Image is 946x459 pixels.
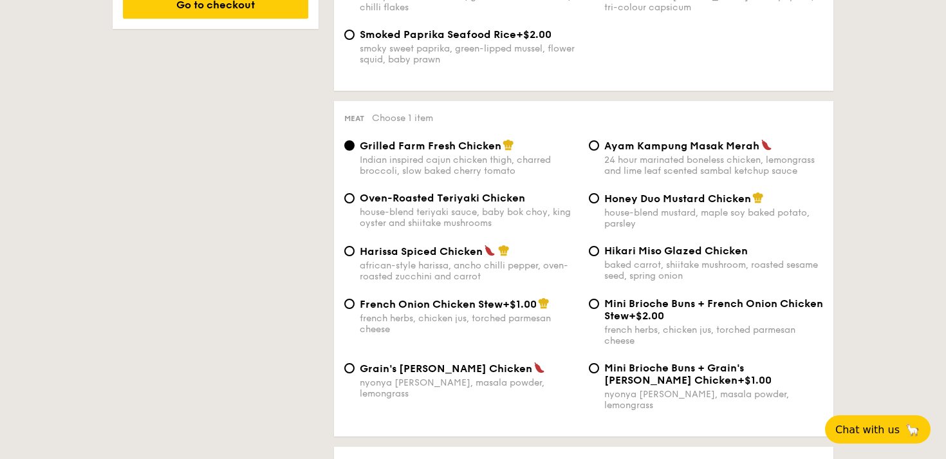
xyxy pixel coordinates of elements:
span: Hikari Miso Glazed Chicken [604,245,748,257]
span: Oven-Roasted Teriyaki Chicken [360,192,525,204]
div: nyonya [PERSON_NAME], masala powder, lemongrass [360,377,579,399]
span: +$1.00 [503,298,537,310]
span: Grain's [PERSON_NAME] Chicken [360,362,532,375]
span: Choose 1 item [372,113,433,124]
div: baked carrot, shiitake mushroom, roasted sesame seed, spring onion [604,259,823,281]
div: Indian inspired cajun chicken thigh, charred broccoli, slow baked cherry tomato [360,155,579,176]
span: 🦙 [905,422,920,437]
span: Grilled Farm Fresh Chicken [360,140,501,152]
span: Honey Duo Mustard Chicken [604,192,751,205]
input: French Onion Chicken Stew+$1.00french herbs, chicken jus, torched parmesan cheese [344,299,355,309]
div: african-style harissa, ancho chilli pepper, oven-roasted zucchini and carrot [360,260,579,282]
div: nyonya [PERSON_NAME], masala powder, lemongrass [604,389,823,411]
input: Mini Brioche Buns + French Onion Chicken Stew+$2.00french herbs, chicken jus, torched parmesan ch... [589,299,599,309]
span: Meat [344,114,364,123]
img: icon-chef-hat.a58ddaea.svg [498,245,510,256]
img: icon-spicy.37a8142b.svg [761,139,772,151]
input: Ayam Kampung Masak Merah24 hour marinated boneless chicken, lemongrass and lime leaf scented samb... [589,140,599,151]
img: icon-chef-hat.a58ddaea.svg [752,192,764,203]
img: icon-chef-hat.a58ddaea.svg [503,139,514,151]
span: Smoked Paprika Seafood Rice [360,28,516,41]
input: Hikari Miso Glazed Chickenbaked carrot, shiitake mushroom, roasted sesame seed, spring onion [589,246,599,256]
img: icon-spicy.37a8142b.svg [533,362,545,373]
div: smoky sweet paprika, green-lipped mussel, flower squid, baby prawn [360,43,579,65]
input: Mini Brioche Buns + Grain's [PERSON_NAME] Chicken+$1.00nyonya [PERSON_NAME], masala powder, lemon... [589,363,599,373]
input: Grain's [PERSON_NAME] Chickennyonya [PERSON_NAME], masala powder, lemongrass [344,363,355,373]
button: Chat with us🦙 [825,415,931,444]
span: Mini Brioche Buns + French Onion Chicken Stew [604,297,823,322]
input: Harissa Spiced Chickenafrican-style harissa, ancho chilli pepper, oven-roasted zucchini and carrot [344,246,355,256]
img: icon-spicy.37a8142b.svg [484,245,496,256]
div: 24 hour marinated boneless chicken, lemongrass and lime leaf scented sambal ketchup sauce [604,155,823,176]
input: Oven-Roasted Teriyaki Chickenhouse-blend teriyaki sauce, baby bok choy, king oyster and shiitake ... [344,193,355,203]
input: Smoked Paprika Seafood Rice+$2.00smoky sweet paprika, green-lipped mussel, flower squid, baby prawn [344,30,355,40]
span: Mini Brioche Buns + Grain's [PERSON_NAME] Chicken [604,362,744,386]
span: Chat with us [835,424,900,436]
img: icon-chef-hat.a58ddaea.svg [538,297,550,309]
span: +$1.00 [737,374,772,386]
span: French Onion Chicken Stew [360,298,503,310]
span: Ayam Kampung Masak Merah [604,140,759,152]
span: +$2.00 [516,28,552,41]
span: +$2.00 [629,310,664,322]
div: french herbs, chicken jus, torched parmesan cheese [604,324,823,346]
input: Honey Duo Mustard Chickenhouse-blend mustard, maple soy baked potato, parsley [589,193,599,203]
span: Harissa Spiced Chicken [360,245,483,258]
div: house-blend mustard, maple soy baked potato, parsley [604,207,823,229]
div: french herbs, chicken jus, torched parmesan cheese [360,313,579,335]
div: house-blend teriyaki sauce, baby bok choy, king oyster and shiitake mushrooms [360,207,579,229]
input: Grilled Farm Fresh ChickenIndian inspired cajun chicken thigh, charred broccoli, slow baked cherr... [344,140,355,151]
